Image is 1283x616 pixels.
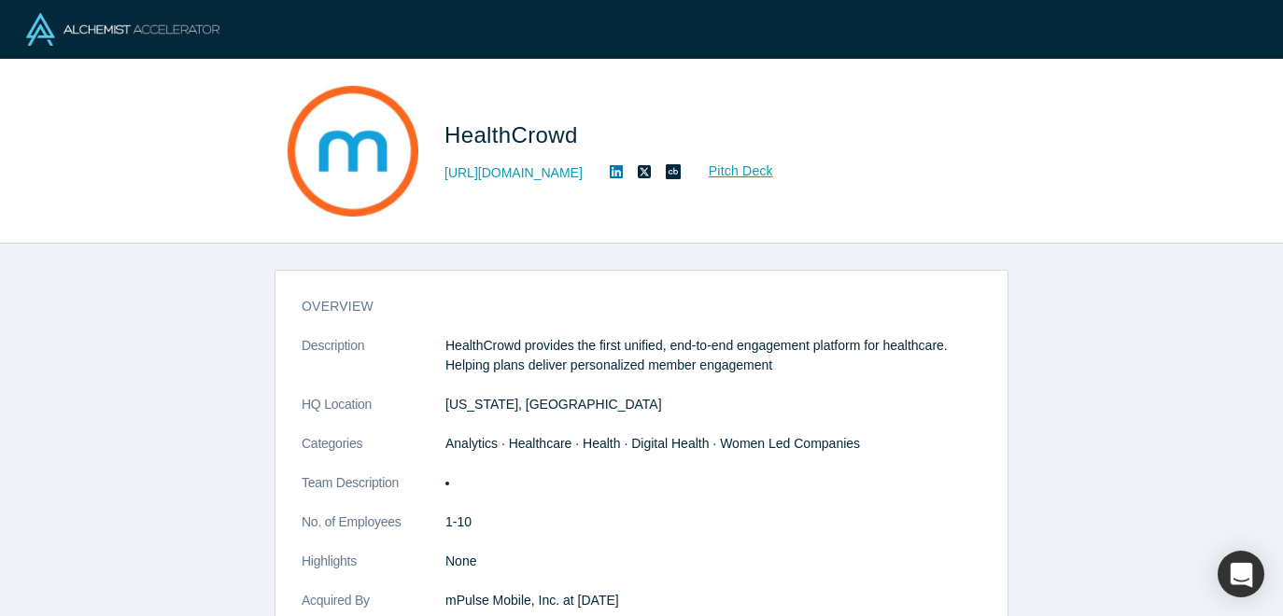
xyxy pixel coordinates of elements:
dt: Team Description [302,473,445,512]
dt: HQ Location [302,395,445,434]
span: HealthCrowd [444,122,585,147]
dd: [US_STATE], [GEOGRAPHIC_DATA] [445,395,981,414]
dt: Categories [302,434,445,473]
a: Pitch Deck [688,161,774,182]
span: Analytics · Healthcare · Health · Digital Health · Women Led Companies [445,436,860,451]
img: HealthCrowd's Logo [288,86,418,217]
dd: mPulse Mobile, Inc. at [DATE] [445,591,981,610]
h3: overview [302,297,955,316]
p: HealthCrowd provides the first unified, end-to-end engagement platform for healthcare. Helping pl... [445,336,981,375]
a: [URL][DOMAIN_NAME] [444,163,583,183]
dd: 1-10 [445,512,981,532]
dt: Highlights [302,552,445,591]
img: Alchemist Logo [26,13,219,46]
dt: No. of Employees [302,512,445,552]
p: None [445,552,981,571]
dt: Description [302,336,445,395]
